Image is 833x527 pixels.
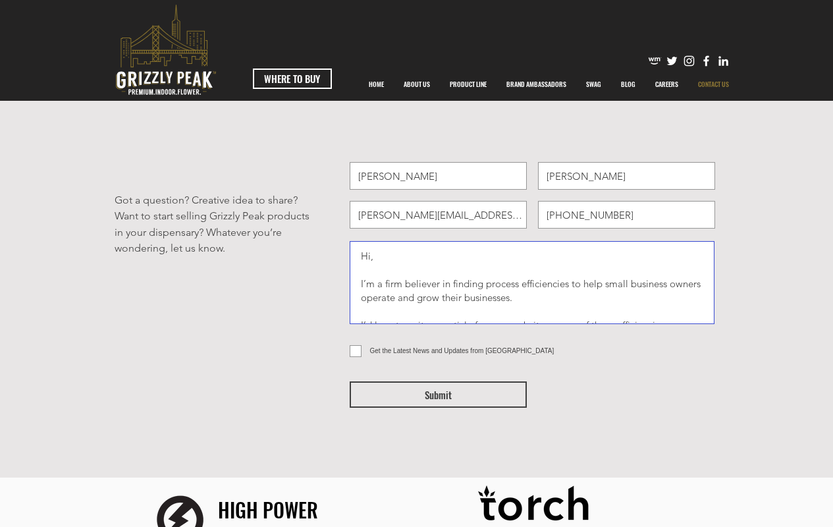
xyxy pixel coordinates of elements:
p: BRAND AMBASSADORS [500,68,573,101]
img: Instagram [682,54,696,68]
a: BLOG [611,68,645,101]
p: PRODUCT LINE [443,68,493,101]
span: Want to start selling Grizzly Peak products in your dispensary? Whatever you’re wondering, let us... [115,209,309,254]
svg: premium-indoor-flower [116,5,216,95]
p: ABOUT US [397,68,437,101]
img: weedmaps [648,54,662,68]
p: BLOG [614,68,642,101]
input: Phone (optional) [538,201,715,229]
a: CAREERS [645,68,688,101]
span: Submit [425,388,452,402]
span: WHERE TO BUY [264,72,320,86]
img: Twitter [665,54,679,68]
p: HOME [362,68,390,101]
a: WHERE TO BUY [253,69,332,89]
p: SWAG [579,68,608,101]
nav: Site [359,68,739,101]
a: HOME [359,68,394,101]
input: Email [350,201,527,229]
ul: Social Bar [648,54,730,68]
input: First Name [350,162,527,190]
a: SWAG [576,68,611,101]
a: CONTACT US [688,68,739,101]
p: CAREERS [649,68,685,101]
span: Get the Latest News and Updates from [GEOGRAPHIC_DATA] [370,347,554,354]
span: HIGH POWER [218,495,318,524]
a: PRODUCT LINE [440,68,497,101]
a: ABOUT US [394,68,440,101]
span: Got a question? Creative idea to share? [115,194,298,206]
img: Facebook [699,54,713,68]
p: CONTACT US [691,68,736,101]
div: BRAND AMBASSADORS [497,68,576,101]
input: Last Name [538,162,715,190]
img: Likedin [716,54,730,68]
button: Submit [350,381,527,408]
